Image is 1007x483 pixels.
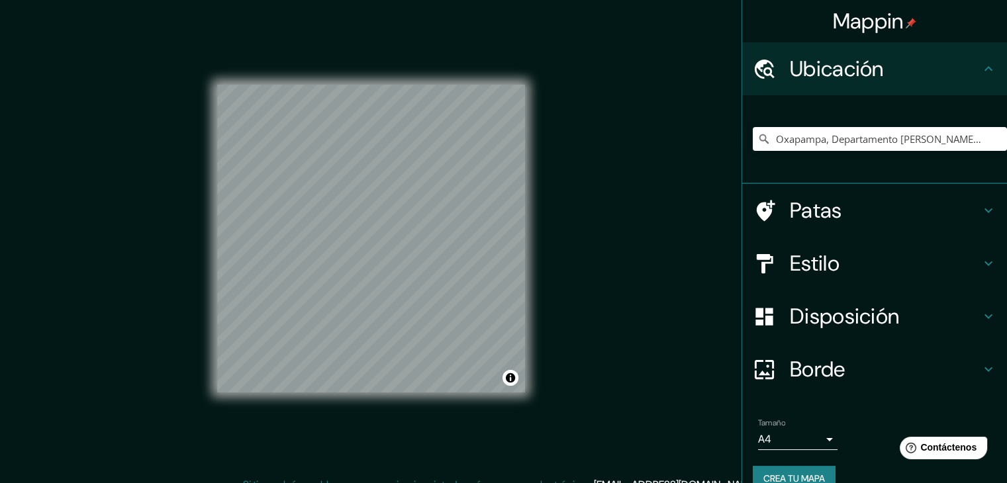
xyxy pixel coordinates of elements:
[790,249,839,277] font: Estilo
[217,85,525,392] canvas: Mapa
[790,197,842,224] font: Patas
[742,42,1007,95] div: Ubicación
[790,302,899,330] font: Disposición
[742,237,1007,290] div: Estilo
[503,370,518,386] button: Activar o desactivar atribución
[753,127,1007,151] input: Elige tu ciudad o zona
[742,184,1007,237] div: Patas
[742,343,1007,396] div: Borde
[758,432,771,446] font: A4
[790,55,884,83] font: Ubicación
[790,355,845,383] font: Borde
[889,431,992,468] iframe: Lanzador de widgets de ayuda
[758,417,785,428] font: Tamaño
[742,290,1007,343] div: Disposición
[833,7,904,35] font: Mappin
[906,18,916,28] img: pin-icon.png
[758,429,838,450] div: A4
